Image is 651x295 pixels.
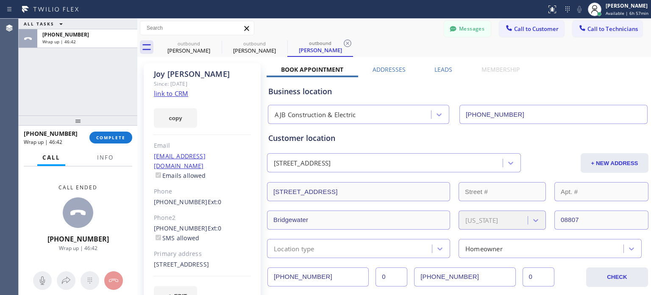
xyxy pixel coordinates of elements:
[24,138,62,146] span: Wrap up | 46:42
[154,69,251,79] div: Joy [PERSON_NAME]
[154,187,251,197] div: Phone
[42,39,76,45] span: Wrap up | 46:42
[267,182,450,201] input: Address
[156,235,161,240] input: SMS allowed
[459,105,648,124] input: Phone Number
[434,65,452,73] label: Leads
[267,211,450,230] input: City
[444,21,491,37] button: Messages
[275,110,356,120] div: AJB Construction & Electric
[268,86,647,97] div: Business location
[223,40,287,47] div: outbound
[481,65,520,73] label: Membership
[97,154,114,161] span: Info
[157,38,221,57] div: Joy Gill
[59,244,97,252] span: Wrap up | 46:42
[223,47,287,54] div: [PERSON_NAME]
[288,40,352,46] div: outbound
[208,198,222,206] span: Ext: 0
[42,154,60,161] span: Call
[42,31,89,38] span: [PHONE_NUMBER]
[24,129,78,138] span: [PHONE_NUMBER]
[154,141,251,151] div: Email
[57,271,75,290] button: Open directory
[89,132,132,143] button: COMPLETE
[373,65,406,73] label: Addresses
[523,267,554,287] input: Ext. 2
[154,79,251,89] div: Since: [DATE]
[606,2,648,9] div: [PERSON_NAME]
[586,267,648,287] button: CHECK
[157,47,221,54] div: [PERSON_NAME]
[267,267,369,287] input: Phone Number
[499,21,564,37] button: Call to Customer
[140,21,254,35] input: Search
[281,65,343,73] label: Book Appointment
[268,132,647,144] div: Customer location
[514,25,559,33] span: Call to Customer
[154,224,208,232] a: [PHONE_NUMBER]
[154,89,188,98] a: link to CRM
[58,184,97,191] span: Call ended
[154,213,251,223] div: Phone2
[154,260,251,270] div: [STREET_ADDRESS]
[223,38,287,57] div: Joy Gill
[47,234,109,244] span: [PHONE_NUMBER]
[81,271,99,290] button: Open dialpad
[157,40,221,47] div: outbound
[156,172,161,178] input: Emails allowed
[154,152,206,170] a: [EMAIL_ADDRESS][DOMAIN_NAME]
[24,21,54,27] span: ALL TASKS
[19,19,71,29] button: ALL TASKS
[606,10,648,16] span: Available | 6h 57min
[154,249,251,259] div: Primary address
[154,198,208,206] a: [PHONE_NUMBER]
[96,135,125,140] span: COMPLETE
[414,267,515,287] input: Phone Number 2
[587,25,638,33] span: Call to Technicians
[459,182,546,201] input: Street #
[92,149,119,166] button: Info
[154,234,199,242] label: SMS allowed
[376,267,407,287] input: Ext.
[104,271,123,290] button: Hang up
[554,211,648,230] input: ZIP
[154,171,206,180] label: Emails allowed
[581,153,648,173] button: + NEW ADDRESS
[288,46,352,54] div: [PERSON_NAME]
[554,182,648,201] input: Apt. #
[288,38,352,56] div: Joy Gill
[208,224,222,232] span: Ext: 0
[37,149,65,166] button: Call
[573,21,643,37] button: Call to Technicians
[274,244,314,253] div: Location type
[465,244,503,253] div: Homeowner
[573,3,585,15] button: Mute
[33,271,52,290] button: Mute
[154,108,197,128] button: copy
[274,158,331,168] div: [STREET_ADDRESS]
